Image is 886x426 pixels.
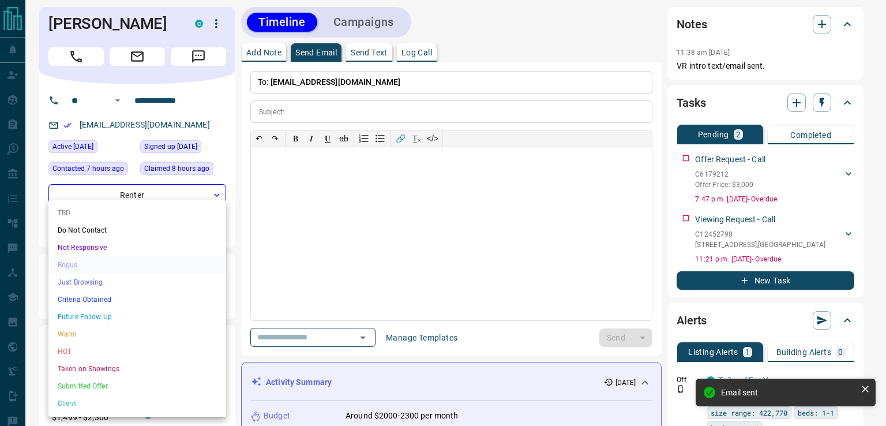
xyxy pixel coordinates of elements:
li: Not Responsive [48,239,226,256]
div: Email sent [721,388,856,397]
li: TBD [48,204,226,222]
li: Just Browsing [48,274,226,291]
li: Do Not Contact [48,222,226,239]
li: Future Follow Up [48,308,226,326]
li: Client [48,395,226,412]
li: Taken on Showings [48,360,226,378]
li: Criteria Obtained [48,291,226,308]
li: Warm [48,326,226,343]
li: HOT [48,343,226,360]
li: Submitted Offer [48,378,226,395]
